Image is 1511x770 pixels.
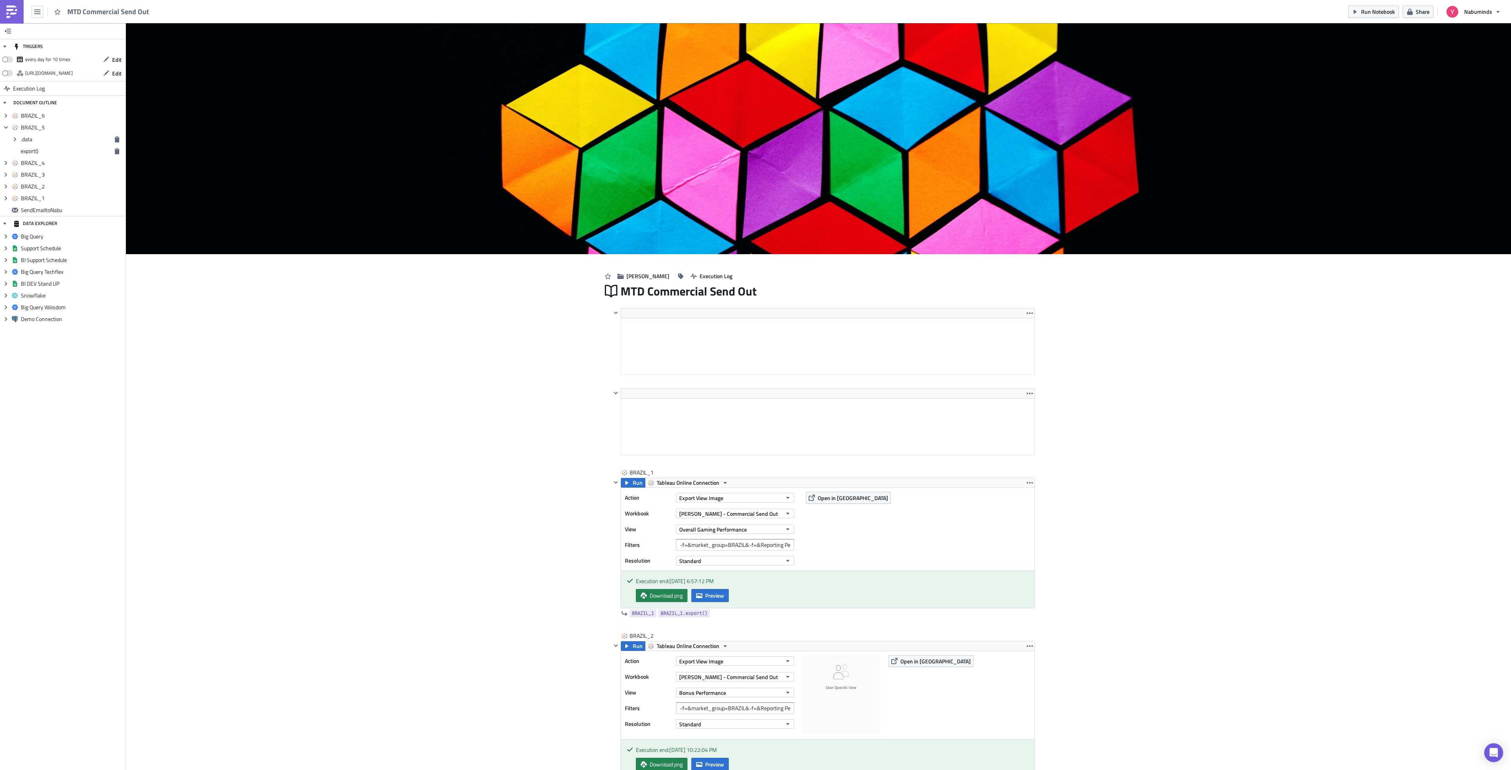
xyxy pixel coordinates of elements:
[630,632,661,640] span: BRAZIL_2
[621,399,1034,455] iframe: Rich Text Area
[21,304,124,311] span: Big Query Wiiisdom
[13,39,43,54] div: TRIGGERS
[21,245,124,252] span: Support Schedule
[21,135,32,143] span: .data
[1484,743,1503,762] div: Open Intercom Messenger
[21,171,124,178] span: BRAZIL_3
[611,478,621,487] button: Hide content
[613,270,673,282] button: [PERSON_NAME]
[21,268,124,275] span: Big Query Techflex
[13,216,57,231] div: DATA EXPLORER
[611,641,621,650] button: Hide content
[21,316,124,323] span: Demo Connection
[21,207,124,214] span: SendEmailtoNabu
[21,159,124,166] span: BRAZIL_4
[700,272,732,280] span: Execution Log
[888,655,973,667] button: Open in [GEOGRAPHIC_DATA]
[611,308,621,318] button: Hide content
[657,478,719,487] span: Tableau Online Connection
[818,494,888,502] span: Open in [GEOGRAPHIC_DATA]
[633,641,643,651] span: Run
[621,284,757,299] span: MTD Commercial Send Out
[21,280,124,287] span: BI DEV Stand UP
[676,539,794,551] input: Filter1=Value1&...
[126,23,1511,254] img: Cover Image
[679,557,701,565] span: Standard
[6,6,18,18] img: PushMetrics
[611,388,621,398] button: Hide content
[691,589,729,602] button: Preview
[21,195,124,202] span: BRAZIL_1
[21,112,124,119] span: BRAZIL_6
[687,270,736,282] button: Execution Log
[679,657,723,665] span: Export View Image
[632,609,654,617] span: BRAZIL_1
[1442,3,1505,20] button: Nabuminds
[676,688,794,697] button: Bonus Performance
[1464,7,1492,16] span: Nabuminds
[621,641,645,651] button: Run
[625,702,672,714] label: Filters
[679,494,723,502] span: Export View Image
[645,641,731,651] button: Tableau Online Connection
[625,508,672,519] label: Workbook
[21,183,124,190] span: BRAZIL_2
[650,591,683,600] span: Download png
[636,577,1029,585] div: Execution end: [DATE] 6:57:12 PM
[636,589,687,602] a: Download png
[676,524,794,534] button: Overall Gaming Performance
[99,54,126,66] button: Edit
[67,7,150,16] span: MTD Commercial Send Out
[676,493,794,502] button: Export View Image
[625,671,672,683] label: Workbook
[625,718,672,730] label: Resolution
[650,760,683,768] span: Download png
[99,67,126,79] button: Edit
[625,492,672,504] label: Action
[21,124,124,131] span: BRAZIL_5
[1403,6,1433,18] button: Share
[676,656,794,666] button: Export View Image
[645,478,731,487] button: Tableau Online Connection
[679,720,701,728] span: Standard
[1348,6,1399,18] button: Run Notebook
[21,148,110,155] span: export()
[676,672,794,681] button: [PERSON_NAME] - Commercial Send Out
[621,318,1034,375] iframe: Rich Text Area
[25,54,70,65] div: every day for 10 times
[112,55,122,64] span: Edit
[625,523,672,535] label: View
[679,673,778,681] span: [PERSON_NAME] - Commercial Send Out
[1361,7,1395,16] span: Run Notebook
[630,469,661,476] span: BRAZIL_1
[1416,7,1430,16] span: Share
[802,655,881,734] img: View Image
[630,609,656,617] a: BRAZIL_1
[21,257,124,264] span: BI Support Schedule
[658,609,710,617] a: BRAZIL_1.export()
[633,478,643,487] span: Run
[13,96,57,110] div: DOCUMENT OUTLINE
[676,702,794,714] input: Filter1=Value1&...
[705,591,724,600] span: Preview
[21,292,124,299] span: Snowflake
[661,609,707,617] span: BRAZIL_1.export()
[112,69,122,78] span: Edit
[679,689,726,697] span: Bonus Performance
[900,657,971,665] span: Open in [GEOGRAPHIC_DATA]
[657,641,719,651] span: Tableau Online Connection
[806,492,891,504] button: Open in [GEOGRAPHIC_DATA]
[676,509,794,518] button: [PERSON_NAME] - Commercial Send Out
[621,478,645,487] button: Run
[625,555,672,567] label: Resolution
[676,719,794,729] button: Standard
[13,81,45,96] span: Execution Log
[625,539,672,551] label: Filters
[625,655,672,667] label: Action
[679,525,747,534] span: Overall Gaming Performance
[626,272,669,280] span: [PERSON_NAME]
[705,760,724,768] span: Preview
[676,556,794,565] button: Standard
[21,233,124,240] span: Big Query
[636,746,1029,754] div: Execution end: [DATE] 10:22:04 PM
